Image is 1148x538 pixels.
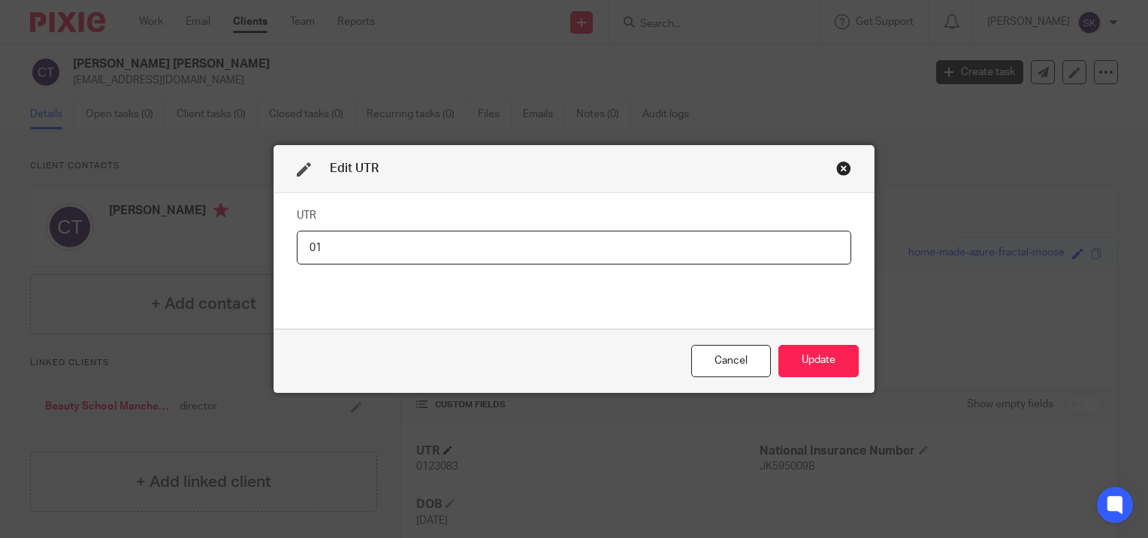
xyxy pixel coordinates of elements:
[297,208,316,223] label: UTR
[330,162,379,174] span: Edit UTR
[778,345,859,377] button: Update
[297,231,851,264] input: UTR
[691,345,771,377] div: Close this dialog window
[836,161,851,176] div: Close this dialog window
